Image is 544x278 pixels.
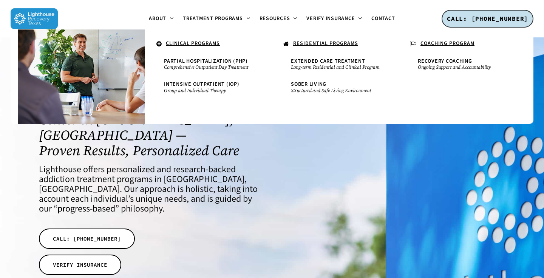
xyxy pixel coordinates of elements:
[418,57,472,65] span: Recovery Coaching
[291,57,365,65] span: Extended Care Treatment
[29,40,31,47] span: .
[420,40,474,47] u: COACHING PROGRAM
[414,55,511,74] a: Recovery CoachingOngoing Support and Accountability
[164,57,248,65] span: Partial Hospitalization (PHP)
[39,165,263,214] h4: Lighthouse offers personalized and research-backed addiction treatment programs in [GEOGRAPHIC_DA...
[291,80,326,88] span: Sober Living
[280,37,391,51] a: RESIDENTIAL PROGRAMS
[406,37,518,51] a: COACHING PROGRAM
[11,8,58,29] img: Lighthouse Recovery Texas
[39,229,135,249] a: CALL: [PHONE_NUMBER]
[293,40,358,47] u: RESIDENTIAL PROGRAMS
[53,235,121,242] span: CALL: [PHONE_NUMBER]
[166,40,220,47] u: CLINICAL PROGRAMS
[164,64,253,70] small: Comprehensive Outpatient Day Treatment
[447,15,528,22] span: CALL: [PHONE_NUMBER]
[418,64,507,70] small: Ongoing Support and Accountability
[160,78,257,97] a: Intensive Outpatient (IOP)Group and Individual Therapy
[442,10,533,28] a: CALL: [PHONE_NUMBER]
[144,16,178,22] a: About
[306,15,355,22] span: Verify Insurance
[260,15,290,22] span: Resources
[291,64,380,70] small: Long-term Residential and Clinical Program
[57,202,115,215] a: progress-based
[160,55,257,74] a: Partial Hospitalization (PHP)Comprehensive Outpatient Day Treatment
[164,88,253,94] small: Group and Individual Therapy
[183,15,243,22] span: Treatment Programs
[287,78,384,97] a: Sober LivingStructured and Safe Living Environment
[371,15,395,22] span: Contact
[164,80,240,88] span: Intensive Outpatient (IOP)
[39,96,263,158] h1: Top-Rated Addiction Treatment Center in [GEOGRAPHIC_DATA], [GEOGRAPHIC_DATA] — Proven Results, Pe...
[153,37,264,51] a: CLINICAL PROGRAMS
[302,16,367,22] a: Verify Insurance
[39,255,121,275] a: VERIFY INSURANCE
[149,15,166,22] span: About
[367,16,399,22] a: Contact
[53,261,107,269] span: VERIFY INSURANCE
[255,16,302,22] a: Resources
[26,37,138,50] a: .
[178,16,255,22] a: Treatment Programs
[291,88,380,94] small: Structured and Safe Living Environment
[287,55,384,74] a: Extended Care TreatmentLong-term Residential and Clinical Program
